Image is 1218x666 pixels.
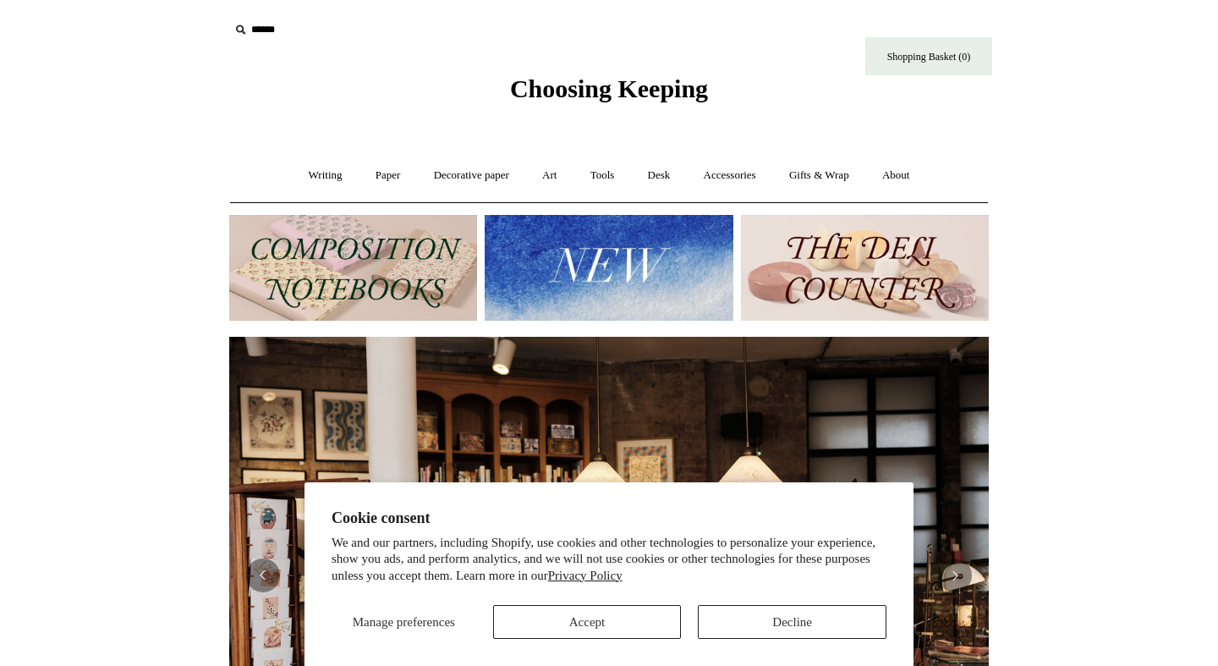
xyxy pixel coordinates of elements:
a: Desk [633,153,686,198]
a: Writing [294,153,358,198]
button: Next [938,559,972,592]
h2: Cookie consent [332,509,886,527]
a: Paper [360,153,416,198]
a: Decorative paper [419,153,524,198]
span: Choosing Keeping [510,74,708,102]
a: Art [527,153,572,198]
img: 202302 Composition ledgers.jpg__PID:69722ee6-fa44-49dd-a067-31375e5d54ec [229,215,477,321]
img: New.jpg__PID:f73bdf93-380a-4a35-bcfe-7823039498e1 [485,215,732,321]
a: Privacy Policy [548,569,623,582]
a: Shopping Basket (0) [865,37,992,75]
a: Gifts & Wrap [774,153,864,198]
a: Accessories [689,153,771,198]
button: Manage preferences [332,605,476,639]
button: Decline [698,605,886,639]
p: We and our partners, including Shopify, use cookies and other technologies to personalize your ex... [332,535,886,585]
a: About [867,153,925,198]
a: Choosing Keeping [510,88,708,100]
span: Manage preferences [353,615,455,629]
a: Tools [575,153,630,198]
button: Previous [246,559,280,592]
button: Accept [493,605,682,639]
img: The Deli Counter [741,215,989,321]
